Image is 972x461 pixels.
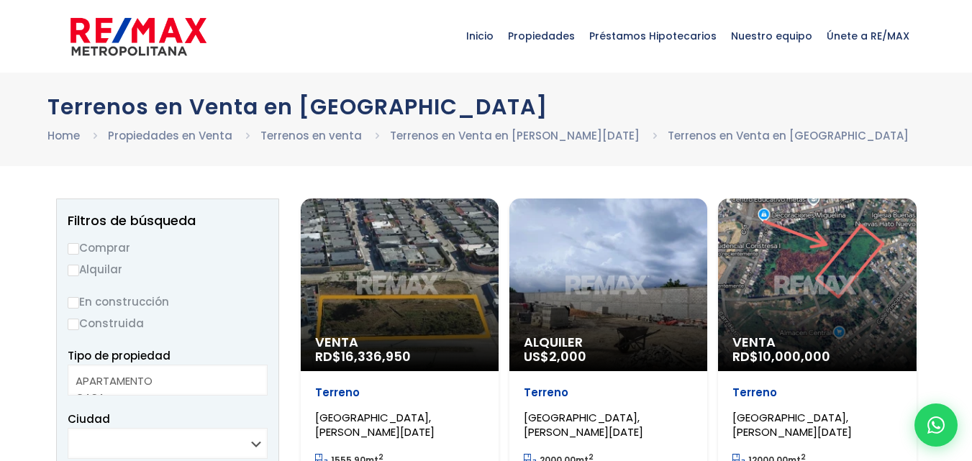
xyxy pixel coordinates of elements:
input: En construcción [68,297,79,309]
span: Alquiler [524,335,693,350]
label: Construida [68,314,268,332]
p: Terreno [315,385,484,400]
a: Home [47,128,80,143]
img: remax-metropolitana-logo [71,15,206,58]
input: Construida [68,319,79,330]
span: 16,336,950 [341,347,411,365]
span: Tipo de propiedad [68,348,171,363]
span: Ciudad [68,411,110,426]
a: Propiedades en Venta [108,128,232,143]
p: Terreno [524,385,693,400]
input: Alquilar [68,265,79,276]
h2: Filtros de búsqueda [68,214,268,228]
span: 2,000 [549,347,586,365]
label: Alquilar [68,260,268,278]
span: RD$ [732,347,830,365]
a: Terrenos en Venta en [GEOGRAPHIC_DATA] [668,128,909,143]
a: Terrenos en venta [260,128,362,143]
span: Únete a RE/MAX [819,14,917,58]
label: En construcción [68,293,268,311]
span: 10,000,000 [758,347,830,365]
a: Terrenos en Venta en [PERSON_NAME][DATE] [390,128,640,143]
span: RD$ [315,347,411,365]
option: APARTAMENTO [76,373,249,389]
span: Inicio [459,14,501,58]
span: [GEOGRAPHIC_DATA], [PERSON_NAME][DATE] [524,410,643,439]
p: Terreno [732,385,901,400]
span: US$ [524,347,586,365]
span: [GEOGRAPHIC_DATA], [PERSON_NAME][DATE] [315,410,435,439]
option: CASA [76,389,249,406]
label: Comprar [68,239,268,257]
h1: Terrenos en Venta en [GEOGRAPHIC_DATA] [47,94,925,119]
input: Comprar [68,243,79,255]
span: [GEOGRAPHIC_DATA], [PERSON_NAME][DATE] [732,410,852,439]
span: Venta [315,335,484,350]
span: Venta [732,335,901,350]
span: Propiedades [501,14,582,58]
span: Préstamos Hipotecarios [582,14,724,58]
span: Nuestro equipo [724,14,819,58]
